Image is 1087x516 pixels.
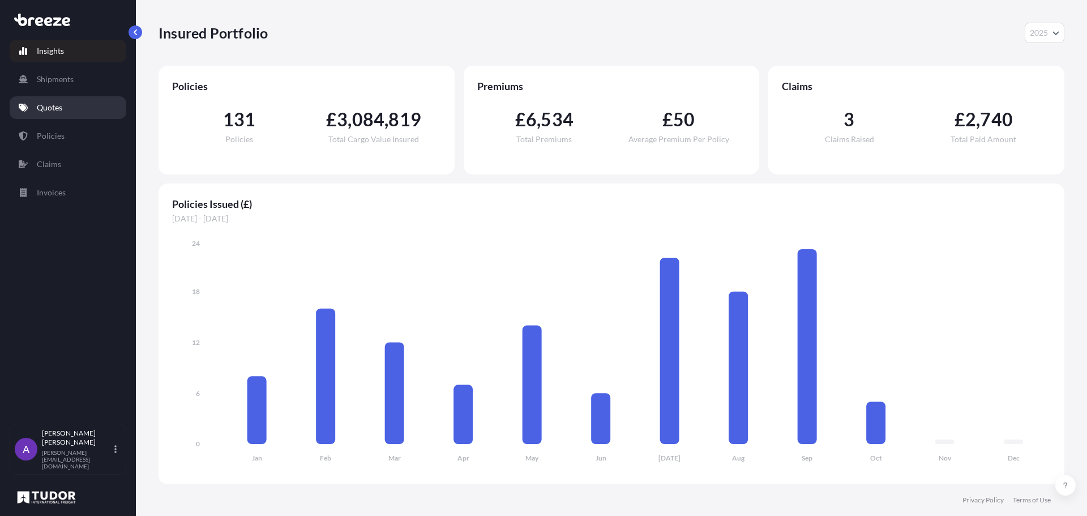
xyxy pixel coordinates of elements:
a: Claims [10,153,126,176]
span: Policies [225,135,253,143]
span: 084 [352,110,385,129]
p: Insured Portfolio [159,24,268,42]
p: [PERSON_NAME][EMAIL_ADDRESS][DOMAIN_NAME] [42,449,112,470]
tspan: May [525,454,539,462]
button: Year Selector [1025,23,1064,43]
tspan: Nov [939,454,952,462]
span: , [384,110,388,129]
tspan: Mar [388,454,401,462]
span: 3 [844,110,854,129]
span: Total Paid Amount [951,135,1016,143]
a: Privacy Policy [962,496,1004,505]
span: Total Premiums [516,135,572,143]
p: [PERSON_NAME] [PERSON_NAME] [42,429,112,447]
span: , [976,110,980,129]
tspan: Jan [252,454,262,462]
span: 50 [673,110,695,129]
span: 740 [980,110,1013,129]
a: Quotes [10,96,126,119]
tspan: 18 [192,287,200,296]
span: 819 [388,110,421,129]
span: 131 [223,110,256,129]
span: £ [662,110,673,129]
tspan: [DATE] [658,454,681,462]
span: £ [326,110,337,129]
span: Average Premium Per Policy [628,135,729,143]
tspan: Dec [1008,454,1020,462]
span: Claims Raised [825,135,874,143]
p: Quotes [37,102,62,113]
a: Policies [10,125,126,147]
span: 3 [337,110,348,129]
p: Shipments [37,74,74,85]
span: 534 [541,110,574,129]
tspan: Oct [870,454,882,462]
a: Terms of Use [1013,496,1051,505]
span: £ [955,110,965,129]
span: Claims [782,79,1051,93]
tspan: 6 [196,389,200,398]
span: 2 [965,110,976,129]
p: Claims [37,159,61,170]
tspan: Aug [732,454,745,462]
tspan: Apr [457,454,469,462]
span: Premiums [477,79,746,93]
span: Total Cargo Value Insured [328,135,419,143]
tspan: Jun [596,454,606,462]
p: Invoices [37,187,66,198]
span: , [348,110,352,129]
a: Invoices [10,181,126,204]
tspan: Sep [802,454,812,462]
span: A [23,443,29,455]
a: Shipments [10,68,126,91]
span: Policies Issued (£) [172,197,1051,211]
tspan: 0 [196,440,200,448]
tspan: 24 [192,239,200,248]
span: 2025 [1030,27,1048,39]
tspan: Feb [320,454,331,462]
span: Policies [172,79,441,93]
p: Policies [37,130,65,142]
span: , [537,110,541,129]
span: £ [515,110,526,129]
img: organization-logo [14,488,79,506]
p: Insights [37,45,64,57]
span: 6 [526,110,537,129]
tspan: 12 [192,338,200,347]
a: Insights [10,40,126,62]
span: [DATE] - [DATE] [172,213,1051,224]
